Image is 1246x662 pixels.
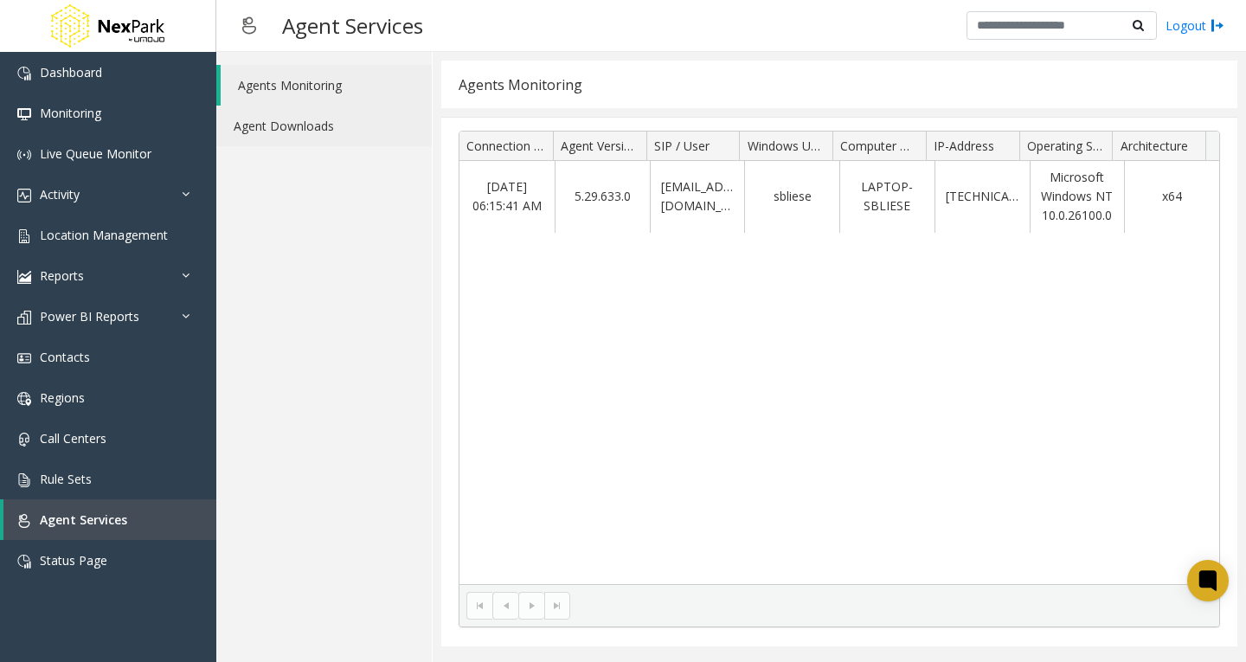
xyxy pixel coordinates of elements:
img: logout [1211,16,1224,35]
span: IP-Address [934,138,994,154]
span: Live Queue Monitor [40,145,151,162]
td: [EMAIL_ADDRESS][DOMAIN_NAME] [650,161,745,233]
img: 'icon' [17,270,31,284]
img: 'icon' [17,555,31,569]
span: Activity [40,186,80,202]
img: 'icon' [17,107,31,121]
span: Call Centers [40,430,106,447]
span: Computer Name [840,138,934,154]
span: Contacts [40,349,90,365]
img: 'icon' [17,67,31,80]
span: Architecture [1121,138,1188,154]
span: Dashboard [40,64,102,80]
a: Agent Services [3,499,216,540]
td: 5.29.633.0 [555,161,650,233]
a: Agent Downloads [216,106,432,146]
td: LAPTOP-SBLIESE [839,161,934,233]
span: Power BI Reports [40,308,139,325]
a: Logout [1166,16,1224,35]
td: x64 [1124,161,1219,233]
span: Monitoring [40,105,101,121]
img: 'icon' [17,148,31,162]
img: 'icon' [17,433,31,447]
span: Operating System [1027,138,1127,154]
span: Location Management [40,227,168,243]
td: sbliese [744,161,839,233]
img: pageIcon [234,4,265,47]
span: Rule Sets [40,471,92,487]
td: Microsoft Windows NT 10.0.26100.0 [1030,161,1125,233]
img: 'icon' [17,229,31,243]
span: Agent Services [40,511,127,528]
span: SIP / User [654,138,710,154]
img: 'icon' [17,473,31,487]
img: 'icon' [17,189,31,202]
img: 'icon' [17,311,31,325]
img: 'icon' [17,514,31,528]
img: 'icon' [17,392,31,406]
a: Agents Monitoring [221,65,432,106]
span: Agent Version [561,138,639,154]
span: Regions [40,389,85,406]
span: Status Page [40,552,107,569]
div: Data table [459,132,1219,584]
h3: Agent Services [273,4,432,47]
td: [DATE] 06:15:41 AM [459,161,555,233]
img: 'icon' [17,351,31,365]
td: [TECHNICAL_ID] [934,161,1030,233]
span: Connection Time [466,138,562,154]
div: Agents Monitoring [459,74,582,96]
span: Reports [40,267,84,284]
span: Windows User [748,138,828,154]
